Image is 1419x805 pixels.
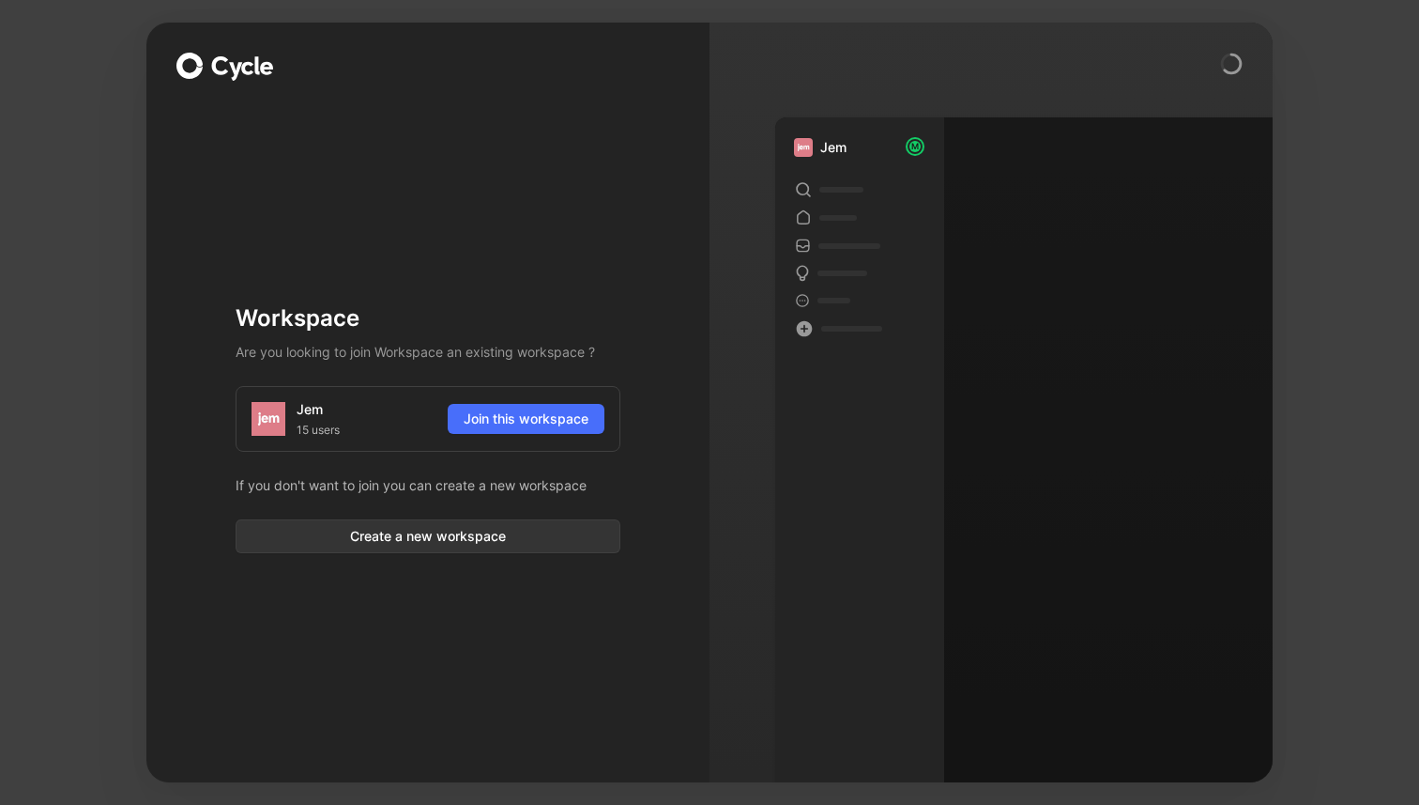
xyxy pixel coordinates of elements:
div: M [908,139,923,154]
p: If you don't want to join you can create a new workspace [236,474,620,497]
span: Create a new workspace [252,525,604,548]
img: logo [252,402,285,436]
button: Create a new workspace [236,519,620,553]
span: 15 users [297,421,340,440]
h1: Workspace [236,303,620,333]
span: Join this workspace [464,408,588,430]
button: Join this workspace [448,404,604,434]
div: Jem [297,398,323,421]
div: Jem [820,136,847,159]
h2: Are you looking to join Workspace an existing workspace ? [236,341,620,364]
img: jemhr.com [794,138,813,157]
